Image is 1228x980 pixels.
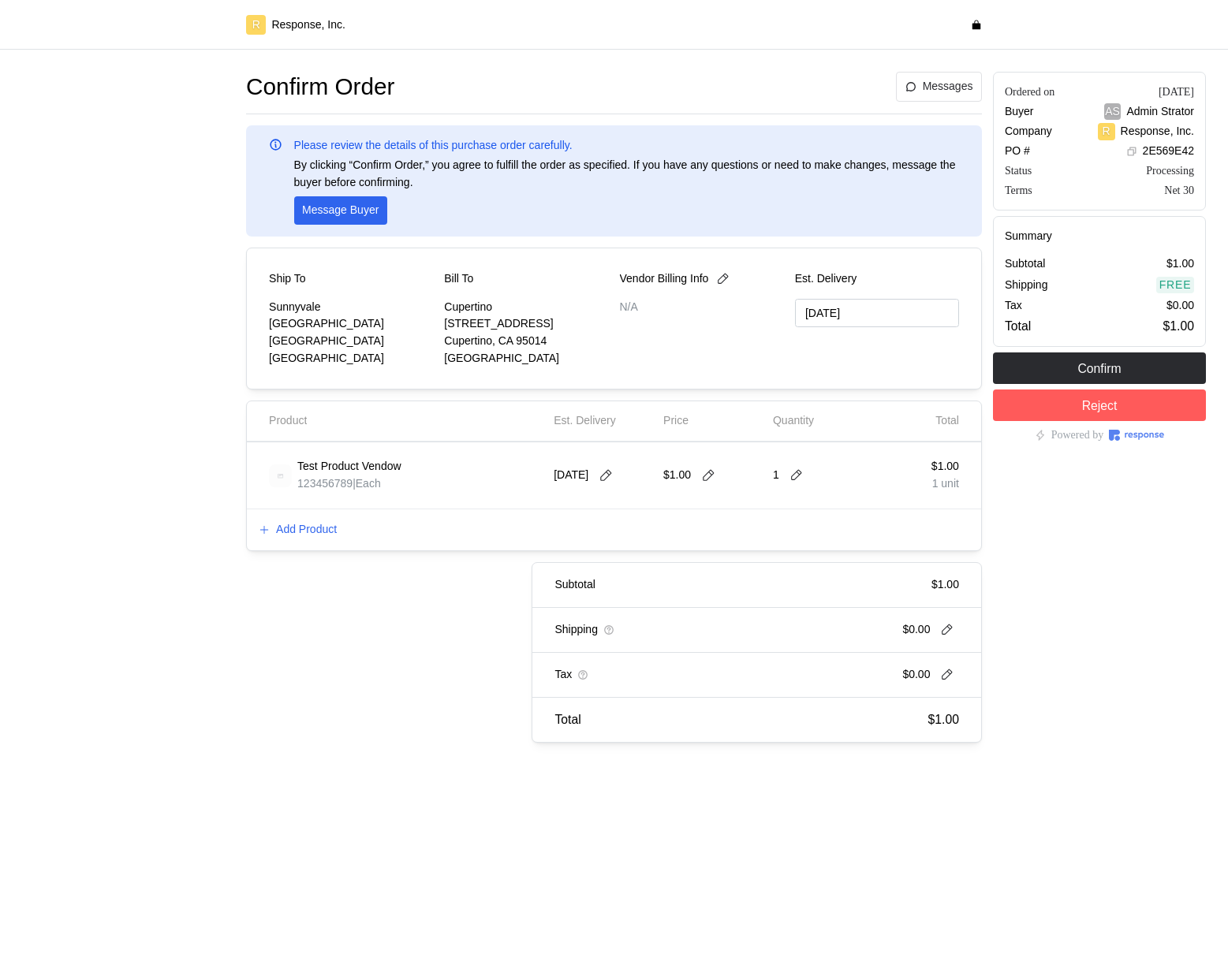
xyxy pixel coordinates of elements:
[795,270,959,288] p: Est. Delivery
[258,520,338,539] button: Add Product
[773,467,779,484] p: 1
[554,576,595,594] p: Subtotal
[444,315,608,333] p: [STREET_ADDRESS]
[1159,277,1192,294] p: Free
[923,78,973,95] p: Messages
[620,299,784,316] p: N/A
[663,412,689,430] p: Price
[1143,143,1194,160] p: 2E569E42
[1005,228,1194,244] h5: Summary
[1166,297,1194,315] p: $0.00
[1051,427,1104,444] p: Powered by
[269,464,292,487] img: svg%3e
[554,666,572,684] p: Tax
[902,666,930,684] p: $0.00
[1005,162,1032,179] div: Status
[1005,297,1022,315] p: Tax
[993,389,1206,421] button: Reject
[554,412,616,430] p: Est. Delivery
[1126,103,1194,121] p: Admin Strator
[554,710,580,729] p: Total
[1005,123,1052,140] p: Company
[1077,359,1121,378] p: Confirm
[620,270,709,288] p: Vendor Billing Info
[663,467,691,484] p: $1.00
[269,333,433,350] p: [GEOGRAPHIC_DATA]
[1005,277,1048,294] p: Shipping
[294,157,959,191] p: By clicking “Confirm Order,” you agree to fulfill the order as specified. If you have any questio...
[554,621,598,639] p: Shipping
[269,412,307,430] p: Product
[931,475,959,493] p: 1 unit
[302,202,379,219] p: Message Buyer
[444,299,608,316] p: Cupertino
[1005,84,1054,100] div: Ordered on
[271,17,345,34] p: Response, Inc.
[1103,123,1110,140] p: R
[1163,316,1194,336] p: $1.00
[269,270,305,288] p: Ship To
[1082,396,1118,415] p: Reject
[1005,103,1034,121] p: Buyer
[773,412,814,430] p: Quantity
[1121,123,1194,140] p: Response, Inc.
[896,72,982,102] button: Messages
[554,467,588,484] p: [DATE]
[353,477,381,490] span: | Each
[1005,182,1032,199] div: Terms
[902,621,930,639] p: $0.00
[1109,430,1164,441] img: Response Logo
[269,350,433,367] p: [GEOGRAPHIC_DATA]
[444,333,608,350] p: Cupertino, CA 95014
[931,576,959,594] p: $1.00
[928,710,959,729] p: $1.00
[444,350,608,367] p: [GEOGRAPHIC_DATA]
[931,458,959,475] p: $1.00
[993,352,1206,384] button: Confirm
[269,315,433,333] p: [GEOGRAPHIC_DATA]
[297,458,401,475] p: Test Product Vendow
[246,72,394,102] h1: Confirm Order
[1146,162,1194,179] div: Processing
[1166,255,1194,273] p: $1.00
[1005,316,1031,336] p: Total
[1164,182,1194,199] div: Net 30
[1005,255,1045,273] p: Subtotal
[1005,143,1030,160] p: PO #
[935,412,959,430] p: Total
[252,17,260,34] p: R
[294,137,573,155] p: Please review the details of this purchase order carefully.
[297,477,353,490] span: 123456789
[269,299,433,316] p: Sunnyvale
[294,196,387,225] button: Message Buyer
[1159,84,1194,100] div: [DATE]
[276,521,337,538] p: Add Product
[1105,103,1120,121] p: AS
[444,270,473,288] p: Bill To
[795,299,959,328] input: MM/DD/YYYY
